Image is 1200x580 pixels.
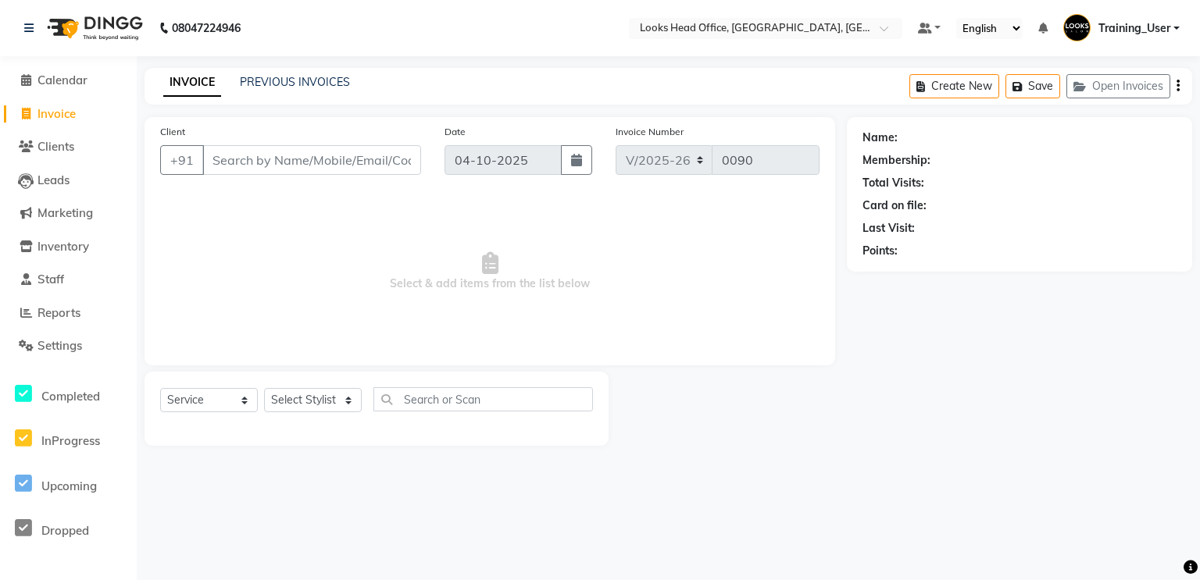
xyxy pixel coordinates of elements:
div: Name: [862,130,898,146]
span: Select & add items from the list below [160,194,820,350]
label: Invoice Number [616,125,684,139]
a: INVOICE [163,69,221,97]
span: Calendar [37,73,87,87]
div: Points: [862,243,898,259]
div: Total Visits: [862,175,924,191]
span: Clients [37,139,74,154]
button: Save [1005,74,1060,98]
button: Open Invoices [1066,74,1170,98]
span: Upcoming [41,479,97,493]
div: Card on file: [862,197,927,214]
img: logo [40,6,147,50]
input: Search or Scan [373,387,593,411]
button: +91 [160,145,204,175]
span: Training_User [1098,20,1170,37]
div: Membership: [862,152,930,169]
input: Search by Name/Mobile/Email/Code [202,145,421,175]
span: Inventory [37,239,89,254]
button: Create New [909,74,999,98]
span: Staff [37,272,64,286]
a: PREVIOUS INVOICES [240,75,350,89]
span: Leads [37,173,70,187]
span: Reports [37,305,80,320]
span: Settings [37,338,82,353]
label: Client [160,125,185,139]
span: Completed [41,389,100,404]
span: Invoice [37,106,76,121]
img: Training_User [1063,14,1091,41]
b: 08047224946 [172,6,241,50]
span: InProgress [41,433,100,448]
div: Last Visit: [862,220,915,237]
span: Marketing [37,205,93,220]
label: Date [445,125,466,139]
